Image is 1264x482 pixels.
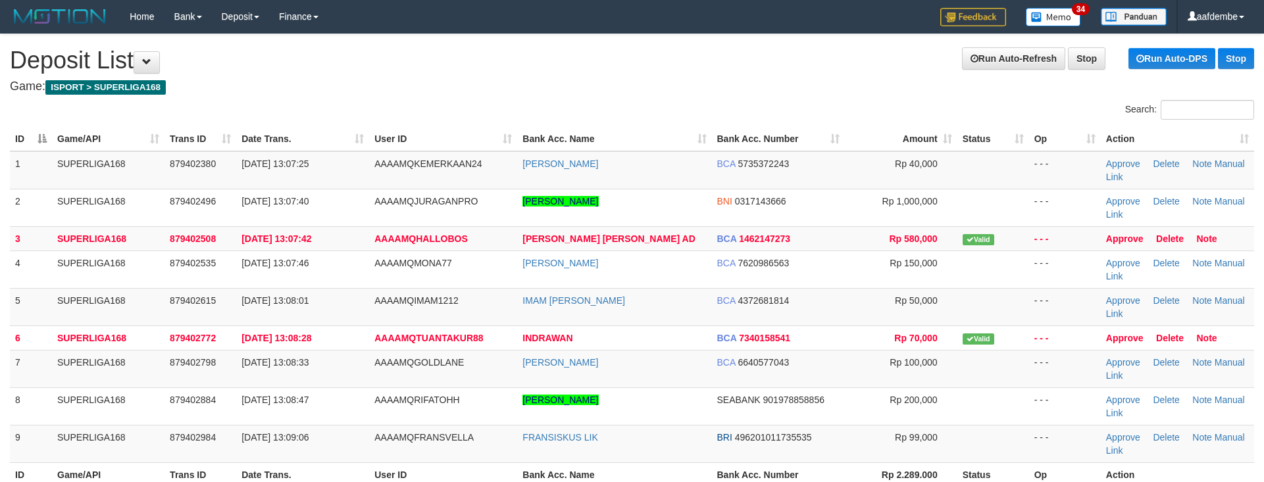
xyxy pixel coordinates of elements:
a: Delete [1153,158,1179,169]
span: AAAAMQMONA77 [374,258,451,268]
td: SUPERLIGA168 [52,288,164,325]
td: - - - [1029,151,1101,189]
a: Approve [1106,432,1140,443]
a: Approve [1106,357,1140,368]
span: Copy 7620986563 to clipboard [738,258,789,268]
a: Manual Link [1106,432,1245,456]
a: Note [1192,357,1212,368]
th: ID: activate to sort column descending [10,127,52,151]
span: Rp 150,000 [890,258,937,268]
th: Amount: activate to sort column ascending [845,127,957,151]
th: User ID: activate to sort column ascending [369,127,517,151]
th: Status: activate to sort column ascending [957,127,1029,151]
span: BCA [717,333,737,343]
td: - - - [1029,387,1101,425]
h4: Game: [10,80,1254,93]
a: [PERSON_NAME] [PERSON_NAME] AD [522,233,695,244]
a: [PERSON_NAME] [522,196,598,206]
span: Copy 0317143666 to clipboard [735,196,786,206]
span: Copy 7340158541 to clipboard [739,333,790,343]
span: 879402508 [170,233,216,244]
a: [PERSON_NAME] [522,395,598,405]
td: 3 [10,226,52,251]
a: Approve [1106,295,1140,306]
img: Button%20Memo.svg [1026,8,1081,26]
a: Approve [1106,233,1144,244]
span: AAAAMQHALLOBOS [374,233,468,244]
img: Feedback.jpg [940,8,1006,26]
span: Copy 6640577043 to clipboard [738,357,789,368]
a: [PERSON_NAME] [522,357,598,368]
a: Delete [1153,196,1179,206]
a: Manual Link [1106,158,1245,182]
a: Delete [1153,432,1179,443]
td: - - - [1029,251,1101,288]
a: Delete [1156,233,1184,244]
td: 8 [10,387,52,425]
a: [PERSON_NAME] [522,158,598,169]
span: Copy 4372681814 to clipboard [738,295,789,306]
td: SUPERLIGA168 [52,151,164,189]
a: Approve [1106,395,1140,405]
span: Copy 496201011735535 to clipboard [735,432,812,443]
span: [DATE] 13:07:25 [241,158,309,169]
input: Search: [1161,100,1254,120]
img: panduan.png [1101,8,1167,26]
span: Rp 99,000 [895,432,938,443]
a: Approve [1106,333,1144,343]
td: SUPERLIGA168 [52,387,164,425]
span: 879402772 [170,333,216,343]
span: Rp 50,000 [895,295,938,306]
th: Game/API: activate to sort column ascending [52,127,164,151]
span: Rp 200,000 [890,395,937,405]
a: Note [1192,295,1212,306]
span: [DATE] 13:08:47 [241,395,309,405]
a: Note [1192,395,1212,405]
td: SUPERLIGA168 [52,226,164,251]
a: Approve [1106,196,1140,206]
span: 879402380 [170,158,216,169]
td: 6 [10,325,52,350]
span: AAAAMQKEMERKAAN24 [374,158,482,169]
a: Run Auto-DPS [1128,48,1215,69]
span: 879402615 [170,295,216,306]
a: Run Auto-Refresh [962,47,1065,70]
a: Manual Link [1106,258,1245,281]
span: [DATE] 13:08:28 [241,333,311,343]
span: Valid transaction [963,333,994,345]
a: Delete [1156,333,1184,343]
span: AAAAMQFRANSVELLA [374,432,474,443]
td: - - - [1029,226,1101,251]
span: AAAAMQTUANTAKUR88 [374,333,483,343]
a: [PERSON_NAME] [522,258,598,268]
td: - - - [1029,288,1101,325]
span: BCA [717,258,736,268]
label: Search: [1125,100,1254,120]
a: Approve [1106,158,1140,169]
span: AAAAMQRIFATOHH [374,395,459,405]
img: MOTION_logo.png [10,7,110,26]
span: Rp 100,000 [890,357,937,368]
span: Copy 1462147273 to clipboard [739,233,790,244]
td: SUPERLIGA168 [52,350,164,387]
a: Delete [1153,357,1179,368]
td: 1 [10,151,52,189]
a: Manual Link [1106,357,1245,381]
td: - - - [1029,425,1101,462]
h1: Deposit List [10,47,1254,74]
span: BCA [717,357,736,368]
span: [DATE] 13:08:01 [241,295,309,306]
span: AAAAMQGOLDLANE [374,357,464,368]
span: 879402984 [170,432,216,443]
span: Rp 70,000 [894,333,937,343]
a: IMAM [PERSON_NAME] [522,295,625,306]
a: Approve [1106,258,1140,268]
td: SUPERLIGA168 [52,251,164,288]
span: Valid transaction [963,234,994,245]
td: 7 [10,350,52,387]
span: 879402798 [170,357,216,368]
span: ISPORT > SUPERLIGA168 [45,80,166,95]
span: [DATE] 13:07:46 [241,258,309,268]
th: Bank Acc. Name: activate to sort column ascending [517,127,711,151]
td: - - - [1029,189,1101,226]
